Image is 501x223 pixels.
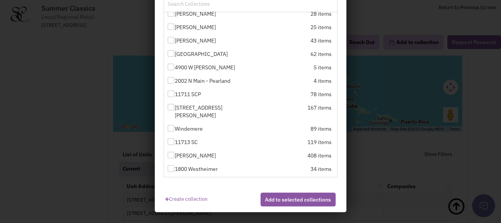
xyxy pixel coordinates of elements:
[168,152,252,159] label: [PERSON_NAME]
[168,125,252,133] label: Windemere
[168,104,252,119] label: [STREET_ADDRESS][PERSON_NAME]
[251,165,332,175] div: 34 items
[251,125,332,134] div: 89 items
[251,138,332,148] div: 119 items
[251,10,332,20] div: 28 items
[251,104,332,121] div: 167 items
[261,193,336,207] button: Add to selected collections
[168,165,252,173] label: 1800 Westheimer
[168,50,252,58] label: [GEOGRAPHIC_DATA]
[251,64,332,73] div: 5 items
[168,37,252,44] label: [PERSON_NAME]
[168,10,252,18] label: [PERSON_NAME]
[168,138,252,146] label: 11713 SC
[251,90,332,100] div: 78 items
[166,193,208,203] a: Create collection
[251,37,332,46] div: 43 items
[168,64,252,71] label: 4900 W [PERSON_NAME]
[168,23,252,31] label: [PERSON_NAME]
[168,0,235,8] input: Search Collections
[251,50,332,60] div: 62 items
[251,23,332,33] div: 25 items
[168,77,252,85] label: 2002 N Main - Pearland
[168,90,252,98] label: 11711 SCP
[251,77,332,87] div: 4 items
[251,152,332,161] div: 408 items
